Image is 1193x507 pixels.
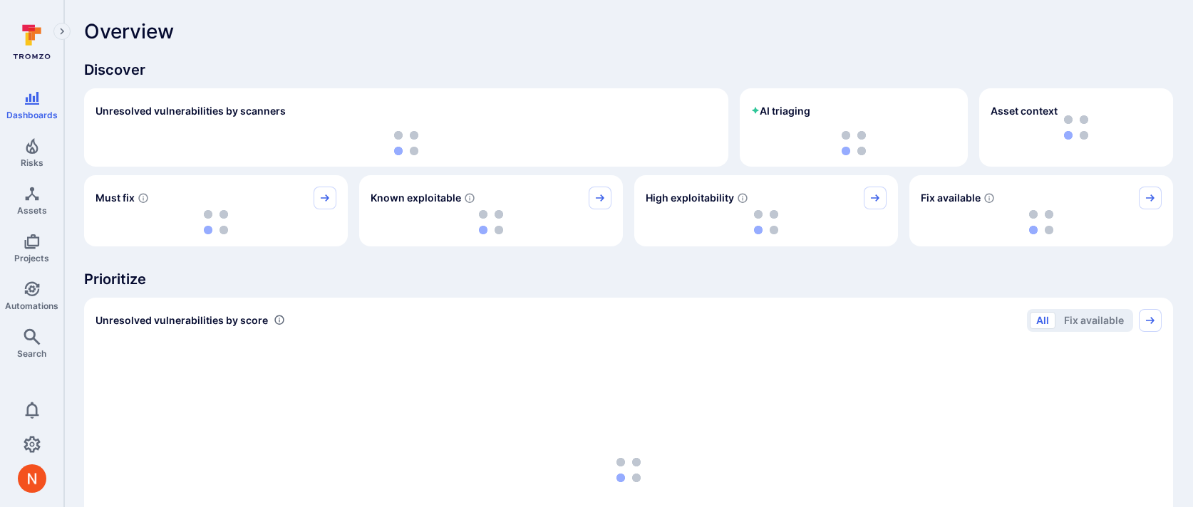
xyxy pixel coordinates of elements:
[17,205,47,216] span: Assets
[17,348,46,359] span: Search
[754,210,778,234] img: Loading...
[95,104,286,118] h2: Unresolved vulnerabilities by scanners
[616,458,641,482] img: Loading...
[95,191,135,205] span: Must fix
[921,209,1162,235] div: loading spinner
[57,26,67,38] i: Expand navigation menu
[1030,312,1055,329] button: All
[646,209,887,235] div: loading spinner
[84,60,1173,80] span: Discover
[18,464,46,493] div: Neeren Patki
[138,192,149,204] svg: Risk score >=40 , missed SLA
[14,253,49,263] span: Projects
[84,175,348,246] div: Must fix
[983,192,995,204] svg: Vulnerabilities with fix available
[204,210,228,234] img: Loading...
[1058,312,1130,329] button: Fix available
[464,192,475,204] svg: Confirmed exploitable by KEV
[751,104,810,118] h2: AI triaging
[84,20,174,43] span: Overview
[84,269,1173,289] span: Prioritize
[274,313,285,328] div: Number of vulnerabilities in status 'Open' 'Triaged' and 'In process' grouped by score
[991,104,1058,118] span: Asset context
[634,175,898,246] div: High exploitability
[737,192,748,204] svg: EPSS score ≥ 0.7
[5,300,58,311] span: Automations
[646,191,734,205] span: High exploitability
[371,191,461,205] span: Known exploitable
[21,157,43,168] span: Risks
[18,464,46,493] img: ACg8ocIprwjrgDQnDsNSk9Ghn5p5-B8DpAKWoJ5Gi9syOE4K59tr4Q=s96-c
[1029,210,1053,234] img: Loading...
[479,210,503,234] img: Loading...
[6,110,58,120] span: Dashboards
[53,23,71,40] button: Expand navigation menu
[842,131,866,155] img: Loading...
[371,209,611,235] div: loading spinner
[359,175,623,246] div: Known exploitable
[921,191,981,205] span: Fix available
[909,175,1173,246] div: Fix available
[751,131,956,155] div: loading spinner
[95,313,268,328] span: Unresolved vulnerabilities by score
[95,209,336,235] div: loading spinner
[394,131,418,155] img: Loading...
[95,131,717,155] div: loading spinner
